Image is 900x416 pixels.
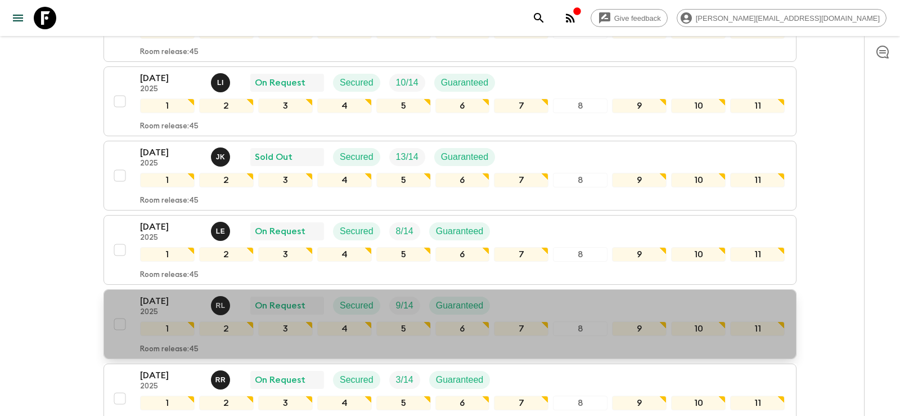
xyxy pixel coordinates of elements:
p: 13 / 14 [396,150,418,164]
p: Room release: 45 [140,196,199,205]
div: 6 [435,173,490,187]
p: 2025 [140,234,202,243]
p: Secured [340,299,373,312]
div: 4 [317,321,372,336]
div: 8 [553,321,607,336]
p: Room release: 45 [140,271,199,280]
span: Lee Irwins [211,77,232,86]
div: 11 [730,321,785,336]
div: 3 [258,247,313,262]
button: [DATE]2025Leslie EdgarOn RequestSecuredTrip FillGuaranteed1234567891011Room release:45 [103,215,796,285]
div: 10 [671,396,726,410]
button: RL [211,296,232,315]
p: 9 / 14 [396,299,413,312]
p: Secured [340,76,373,90]
p: 2025 [140,159,202,168]
p: Room release: 45 [140,122,199,131]
div: 11 [730,396,785,410]
div: 7 [494,247,548,262]
div: 2 [199,247,254,262]
div: 7 [494,99,548,113]
div: 6 [435,321,490,336]
div: Trip Fill [389,148,425,166]
div: 1 [140,396,195,410]
div: 6 [435,99,490,113]
span: [PERSON_NAME][EMAIL_ADDRESS][DOMAIN_NAME] [690,14,886,23]
div: 4 [317,99,372,113]
div: Trip Fill [389,297,420,315]
div: 1 [140,173,195,187]
p: Sold Out [255,150,292,164]
div: 11 [730,173,785,187]
p: Guaranteed [436,373,484,387]
button: JK [211,147,232,167]
span: Jamie Keenan [211,151,232,160]
div: Secured [333,148,380,166]
div: 2 [199,321,254,336]
div: 5 [376,247,431,262]
p: L I [217,78,224,87]
div: 2 [199,99,254,113]
div: 8 [553,396,607,410]
p: [DATE] [140,220,202,234]
p: Secured [340,373,373,387]
p: R R [215,375,226,384]
div: Trip Fill [389,74,425,92]
p: Secured [340,225,373,238]
div: 9 [612,321,667,336]
div: 7 [494,173,548,187]
div: 10 [671,99,726,113]
div: 10 [671,247,726,262]
div: 6 [435,396,490,410]
div: Secured [333,371,380,389]
p: [DATE] [140,294,202,308]
div: 9 [612,173,667,187]
div: 8 [553,173,607,187]
div: 6 [435,247,490,262]
div: 3 [258,99,313,113]
p: 3 / 14 [396,373,413,387]
div: Trip Fill [389,371,420,389]
button: LE [211,222,232,241]
div: 5 [376,99,431,113]
div: [PERSON_NAME][EMAIL_ADDRESS][DOMAIN_NAME] [677,9,886,27]
div: 11 [730,99,785,113]
button: [DATE]2025Jamie KeenanSold OutSecuredTrip FillGuaranteed1234567891011Room release:45 [103,141,796,211]
p: J K [216,153,226,162]
span: Roland Rau [211,374,232,383]
div: 10 [671,173,726,187]
div: Secured [333,222,380,240]
div: 3 [258,396,313,410]
div: Secured [333,74,380,92]
div: 5 [376,173,431,187]
div: 7 [494,396,548,410]
p: 2025 [140,308,202,317]
p: Room release: 45 [140,345,199,354]
p: [DATE] [140,71,202,85]
button: RR [211,370,232,390]
div: 8 [553,247,607,262]
p: On Request [255,373,305,387]
p: On Request [255,76,305,90]
button: [DATE]2025Lee IrwinsOn RequestSecuredTrip FillGuaranteed1234567891011Room release:45 [103,66,796,136]
div: 3 [258,173,313,187]
p: On Request [255,225,305,238]
p: Guaranteed [436,299,484,312]
button: LI [211,73,232,92]
p: 2025 [140,382,202,391]
div: 9 [612,396,667,410]
div: 1 [140,247,195,262]
div: 2 [199,396,254,410]
div: 3 [258,321,313,336]
div: 9 [612,99,667,113]
p: 2025 [140,85,202,94]
div: 1 [140,321,195,336]
p: 10 / 14 [396,76,418,90]
div: Secured [333,297,380,315]
p: On Request [255,299,305,312]
p: [DATE] [140,369,202,382]
div: 4 [317,247,372,262]
span: Leslie Edgar [211,225,232,234]
p: Secured [340,150,373,164]
div: 4 [317,173,372,187]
